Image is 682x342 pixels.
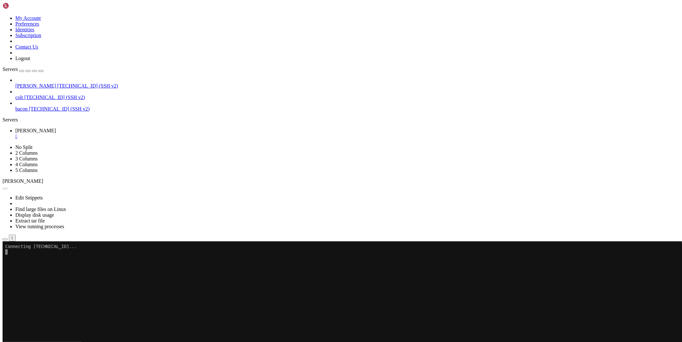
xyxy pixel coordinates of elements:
[15,156,38,161] a: 3 Columns
[15,15,41,21] a: My Account
[15,95,23,100] span: colt
[15,44,38,50] a: Contact Us
[15,144,33,150] a: No Split
[3,3,39,9] img: Shellngn
[15,83,56,89] span: [PERSON_NAME]
[15,106,679,112] a: bacon [TECHNICAL_ID] (SSH v2)
[15,83,679,89] a: [PERSON_NAME] [TECHNICAL_ID] (SSH v2)
[15,128,679,139] a: maus
[15,77,679,89] li: [PERSON_NAME] [TECHNICAL_ID] (SSH v2)
[3,117,679,123] div: Servers
[3,66,43,72] a: Servers
[15,150,38,156] a: 2 Columns
[15,33,41,38] a: Subscription
[15,195,43,200] a: Edit Snippets
[24,95,85,100] span: [TECHNICAL_ID] (SSH v2)
[15,100,679,112] li: bacon [TECHNICAL_ID] (SSH v2)
[15,106,27,112] span: bacon
[3,3,599,8] x-row: Connecting [TECHNICAL_ID]...
[9,235,16,241] button: 
[15,162,38,167] a: 4 Columns
[29,106,90,112] span: [TECHNICAL_ID] (SSH v2)
[15,212,54,218] a: Display disk usage
[15,56,30,61] a: Logout
[3,66,18,72] span: Servers
[15,167,38,173] a: 5 Columns
[57,83,118,89] span: [TECHNICAL_ID] (SSH v2)
[15,27,35,32] a: Identities
[3,8,5,13] div: (0, 1)
[15,224,64,229] a: View running processes
[15,206,66,212] a: Find large files on Linux
[15,128,56,133] span: [PERSON_NAME]
[15,21,39,27] a: Preferences
[3,178,43,184] span: [PERSON_NAME]
[15,218,45,223] a: Extract tar file
[15,89,679,100] li: colt [TECHNICAL_ID] (SSH v2)
[15,134,679,139] a: 
[12,236,13,240] div: 
[15,95,679,100] a: colt [TECHNICAL_ID] (SSH v2)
